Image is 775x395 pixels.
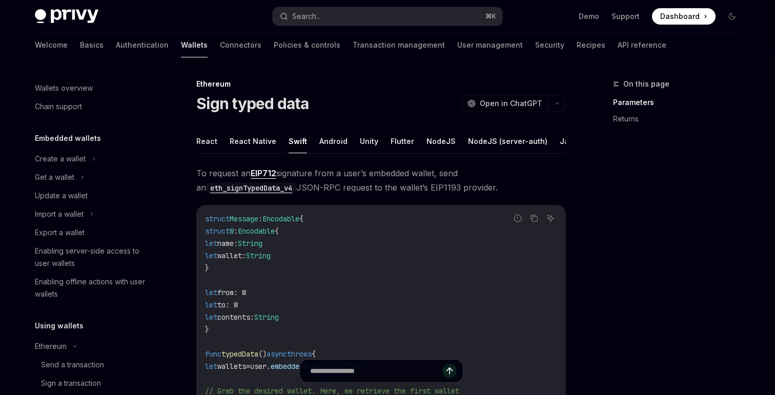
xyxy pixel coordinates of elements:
[35,245,152,269] div: Enabling server-side access to user wallets
[660,11,700,22] span: Dashboard
[579,11,599,22] a: Demo
[217,251,246,260] span: wallet:
[205,325,209,334] span: }
[246,251,271,260] span: String
[287,349,312,359] span: throws
[217,313,254,322] span: contents:
[511,212,524,225] button: Report incorrect code
[267,349,287,359] span: async
[27,186,158,205] a: Update a wallet
[35,190,88,202] div: Update a wallet
[196,166,566,195] span: To request an signature from a user’s embedded wallet, send an JSON-RPC request to the wallet’s E...
[35,132,101,144] h5: Embedded wallets
[206,182,296,194] code: eth_signTypedData_v4
[181,33,208,57] a: Wallets
[35,320,84,332] h5: Using wallets
[234,226,238,236] span: :
[27,337,158,356] button: Ethereum
[618,33,666,57] a: API reference
[310,360,442,382] input: Ask a question...
[577,33,605,57] a: Recipes
[535,33,564,57] a: Security
[205,300,217,309] span: let
[251,168,276,179] a: EIP712
[258,349,267,359] span: ()
[206,182,296,193] a: eth_signTypedData_v4
[27,150,158,168] button: Create a wallet
[275,226,279,236] span: {
[485,12,496,20] span: ⌘ K
[468,129,547,153] button: NodeJS (server-auth)
[461,95,548,112] button: Open in ChatGPT
[27,168,158,186] button: Get a wallet
[312,349,316,359] span: {
[299,214,303,223] span: {
[230,214,258,223] span: Message
[391,129,414,153] button: Flutter
[205,263,209,273] span: }
[254,313,279,322] span: String
[35,208,84,220] div: Import a wallet
[238,239,262,248] span: String
[217,300,238,309] span: to: W
[205,313,217,322] span: let
[41,377,101,389] div: Sign a transaction
[205,349,221,359] span: func
[116,33,169,57] a: Authentication
[35,100,82,113] div: Chain support
[353,33,445,57] a: Transaction management
[35,226,85,239] div: Export a wallet
[27,273,158,303] a: Enabling offline actions with user wallets
[196,94,309,113] h1: Sign typed data
[35,340,67,352] div: Ethereum
[560,129,578,153] button: Java
[35,82,93,94] div: Wallets overview
[457,33,523,57] a: User management
[544,212,557,225] button: Ask AI
[35,171,74,183] div: Get a wallet
[196,129,217,153] button: React
[292,10,321,23] div: Search...
[258,214,262,223] span: :
[273,7,502,26] button: Search...⌘K
[27,97,158,116] a: Chain support
[480,98,542,109] span: Open in ChatGPT
[613,111,748,127] a: Returns
[27,205,158,223] button: Import a wallet
[360,129,378,153] button: Unity
[613,94,748,111] a: Parameters
[41,359,104,371] div: Send a transaction
[35,276,152,300] div: Enabling offline actions with user wallets
[274,33,340,57] a: Policies & controls
[652,8,716,25] a: Dashboard
[238,226,275,236] span: Encodable
[220,33,261,57] a: Connectors
[27,356,158,374] a: Send a transaction
[230,129,276,153] button: React Native
[442,364,457,378] button: Send message
[262,214,299,223] span: Encodable
[623,78,669,90] span: On this page
[205,214,230,223] span: struct
[217,239,238,248] span: name:
[527,212,541,225] button: Copy the contents from the code block
[611,11,640,22] a: Support
[27,242,158,273] a: Enabling server-side access to user wallets
[205,288,217,297] span: let
[35,9,98,24] img: dark logo
[205,239,217,248] span: let
[319,129,348,153] button: Android
[27,223,158,242] a: Export a wallet
[289,129,307,153] button: Swift
[35,153,86,165] div: Create a wallet
[426,129,456,153] button: NodeJS
[724,8,740,25] button: Toggle dark mode
[27,374,158,392] a: Sign a transaction
[35,33,68,57] a: Welcome
[80,33,104,57] a: Basics
[221,349,258,359] span: typedData
[217,288,246,297] span: from: W
[230,226,234,236] span: W
[205,226,230,236] span: struct
[196,79,566,89] div: Ethereum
